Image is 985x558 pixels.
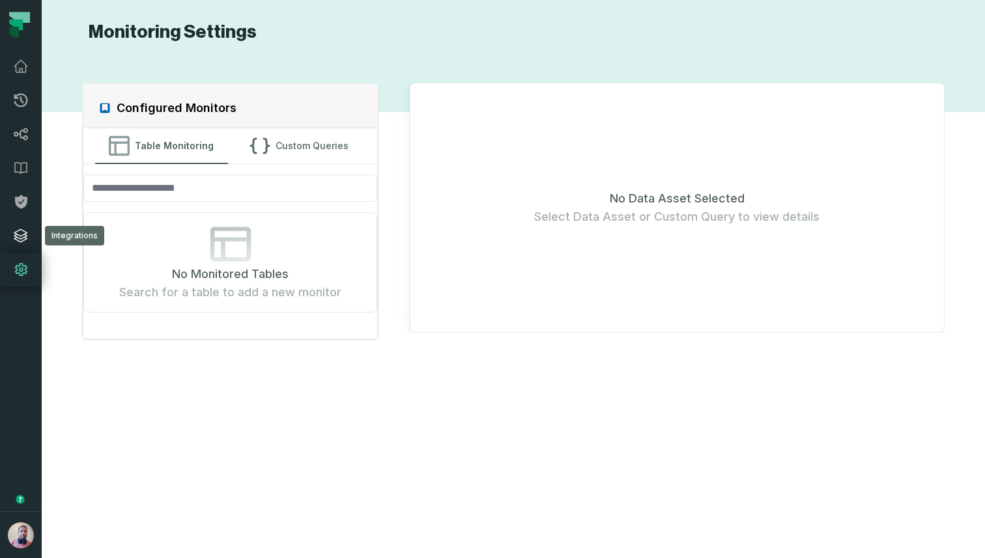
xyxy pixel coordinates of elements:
[8,522,34,548] img: avatar of Idan Shabi
[95,128,227,163] button: Table Monitoring
[172,265,289,283] span: No Monitored Tables
[14,494,26,505] div: Tooltip anchor
[119,283,341,301] span: Search for a table to add a new monitor
[117,99,236,117] h2: Configured Monitors
[534,208,820,226] span: Select Data Asset or Custom Query to view details
[233,128,365,163] button: Custom Queries
[82,21,257,44] h1: Monitoring Settings
[610,189,745,208] span: No Data Asset Selected
[45,226,104,245] div: Integrations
